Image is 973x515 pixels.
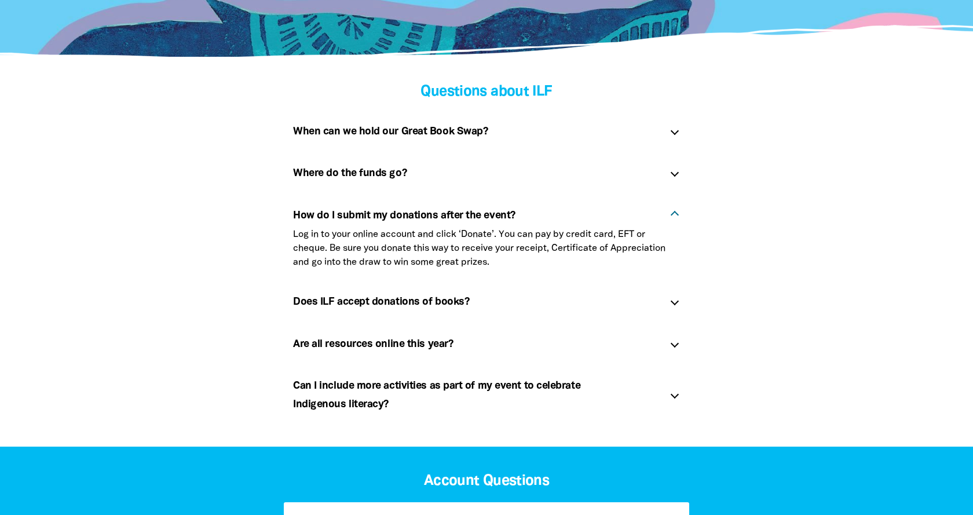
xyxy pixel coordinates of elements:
[293,122,661,141] h5: When can we hold our Great Book Swap?
[293,293,661,311] h5: Does ILF accept donations of books?
[424,474,549,488] span: Account Questions
[293,164,661,182] h5: Where do the funds go?
[293,377,661,414] h5: Can I include more activities as part of my event to celebrate Indigenous literacy?
[293,335,661,353] h5: Are all resources online this year?
[293,206,661,225] h5: How do I submit my donations after the event?
[293,228,680,269] p: Log in to your online account and click ‘Donate’. You can pay by credit card, EFT or cheque. Be s...
[420,85,552,98] span: Questions about ILF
